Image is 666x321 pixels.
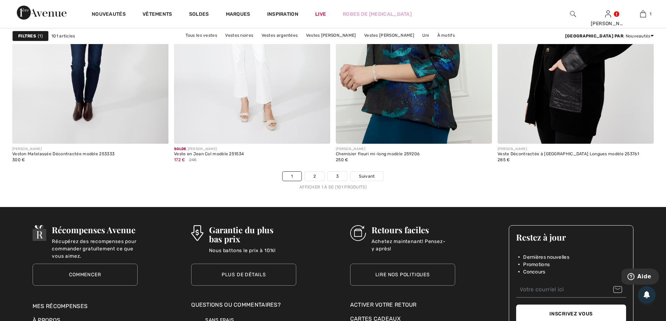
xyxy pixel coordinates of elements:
span: Inspiration [267,11,298,19]
a: 2 [305,172,324,181]
a: Vestes [PERSON_NAME] [361,31,418,40]
p: Récupérez des recompenses pour commander gratuitement ce que vous aimez. [52,238,137,252]
div: [PERSON_NAME] [591,20,625,27]
span: 1 [38,33,43,39]
span: 172 € [174,157,185,162]
strong: [GEOGRAPHIC_DATA] par [565,34,623,38]
div: Questions ou commentaires? [191,301,296,313]
span: Promotions [523,261,550,268]
span: 250 € [336,157,348,162]
a: Commencer [33,264,138,286]
img: recherche [570,10,576,18]
iframe: Ouvre un widget dans lequel vous pouvez trouver plus d’informations [622,269,659,286]
a: Robes de [MEDICAL_DATA] [343,10,412,18]
div: : Nouveautés [565,33,654,39]
a: Vestes [PERSON_NAME] [303,31,360,40]
p: Nous battons le prix à 10%! [209,247,297,261]
span: 300 € [12,157,25,162]
div: Chemisier fleuri mi-long modèle 259206 [336,152,419,157]
img: Récompenses Avenue [33,225,47,241]
a: Se connecter [605,10,611,17]
a: Vêtements [143,11,172,19]
span: 101 articles [51,33,75,39]
img: Mon panier [640,10,646,18]
a: 3 [328,172,347,181]
img: Mes infos [605,10,611,18]
strong: Filtres [18,33,36,39]
a: Suivant [351,172,383,181]
div: [PERSON_NAME] [498,147,639,152]
span: 1 [650,11,651,17]
span: Suivant [359,173,375,179]
img: 1ère Avenue [17,6,67,20]
a: Lire nos politiques [350,264,455,286]
div: [PERSON_NAME] [336,147,419,152]
a: Uni [419,31,432,40]
h3: Garantie du plus bas prix [209,225,297,243]
a: Soldes [189,11,209,19]
a: Nouveautés [92,11,126,19]
img: Garantie du plus bas prix [191,225,203,241]
img: Retours faciles [350,225,366,241]
div: [PERSON_NAME] [12,147,115,152]
div: Veste en Jean Col modèle 251534 [174,152,244,157]
a: Live [315,10,326,18]
a: À motifs [434,31,458,40]
a: Plus de détails [191,264,296,286]
div: Afficher 1 à 50 (101 produits) [12,184,654,190]
input: Votre courriel ici [516,282,626,298]
a: Marques [226,11,250,19]
span: Concours [523,268,545,276]
div: [PERSON_NAME] [174,147,244,152]
span: Dernières nouvelles [523,254,569,261]
a: 1 [283,172,301,181]
h3: Restez à jour [516,233,626,242]
a: Vestes argentées [258,31,301,40]
div: Veston Matelassée Décontractée modèle 253333 [12,152,115,157]
a: Vestes noires [222,31,257,40]
h3: Récompenses Avenue [52,225,137,234]
a: Activer votre retour [350,301,455,309]
a: Tous les vestes [182,31,221,40]
h3: Retours faciles [372,225,455,234]
span: 245 [189,157,197,163]
a: Mes récompenses [33,303,88,309]
nav: Page navigation [12,171,654,190]
div: Veste Décontractée à [GEOGRAPHIC_DATA] Longues modèle 253761 [498,152,639,157]
span: 285 € [498,157,510,162]
p: Achetez maintenant! Pensez-y après! [372,238,455,252]
a: 1 [626,10,660,18]
span: Solde [174,147,186,151]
